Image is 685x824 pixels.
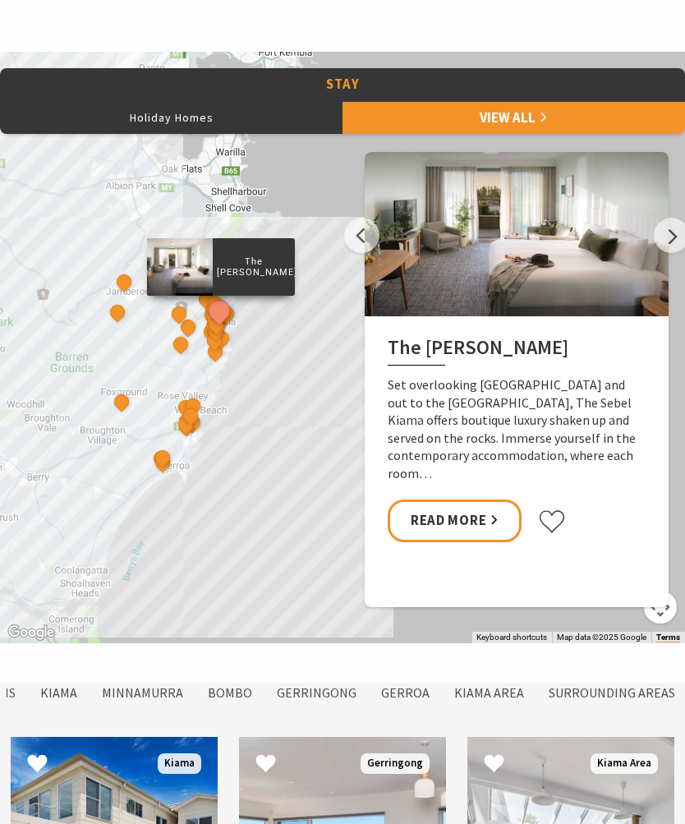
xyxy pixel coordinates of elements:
[175,415,196,436] button: See detail about Coast and Country Holidays
[557,633,646,642] span: Map data ©2025 Google
[269,684,365,704] label: Gerringong
[94,684,191,704] label: Minnamurra
[152,453,173,474] button: See detail about Seven Mile Beach Holiday Park
[476,633,547,644] button: Keyboard shortcuts
[200,684,260,704] label: Bombo
[4,623,58,644] img: Google
[342,102,685,135] a: View All
[11,738,64,794] button: Click to Favourite Amaroo Kiama
[204,331,225,352] button: See detail about BIG4 Easts Beach Holiday Park
[467,738,521,794] button: Click to Favourite Bask at Loves Bay
[180,406,201,427] button: See detail about Werri Beach Holiday Park
[239,738,292,794] button: Click to Favourite Ātaahua – Gerringong
[388,500,522,544] a: Read More
[168,304,190,325] button: See detail about Cicada Luxury Camping
[205,342,226,363] button: See detail about Bask at Loves Bay
[538,510,566,535] button: Click to favourite The Sebel Kiama
[373,684,438,704] label: Gerroa
[644,592,677,624] button: Map camera controls
[216,304,237,325] button: See detail about Kiama Harbour Cabins
[32,684,85,704] label: Kiama
[158,754,201,775] span: Kiama
[446,684,532,704] label: Kiama Area
[108,303,129,325] button: See detail about Jamberoo Valley Farm Cottages
[111,392,132,413] button: See detail about EagleView Park
[213,255,295,281] p: The [PERSON_NAME]
[171,334,192,356] button: See detail about Saddleback Grove
[540,684,683,704] label: Surrounding Areas
[152,449,173,470] button: See detail about Discovery Parks - Gerroa
[177,317,199,338] button: See detail about Greyleigh Kiama
[344,219,379,254] button: Previous
[388,377,646,484] p: Set overlooking [GEOGRAPHIC_DATA] and out to the [GEOGRAPHIC_DATA], The Sebel Kiama offers boutiq...
[361,754,430,775] span: Gerringong
[656,633,680,643] a: Terms (opens in new tab)
[113,273,135,294] button: See detail about Jamberoo Pub and Saleyard Motel
[4,623,58,644] a: Click to see this area on Google Maps
[205,297,235,327] button: See detail about The Sebel Kiama
[591,754,658,775] span: Kiama Area
[388,337,646,366] h2: The [PERSON_NAME]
